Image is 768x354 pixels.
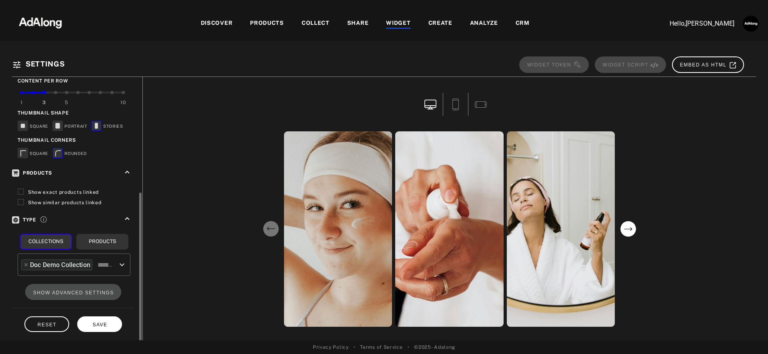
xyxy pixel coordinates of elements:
[42,99,46,106] div: 3
[282,130,394,328] div: open the preview of the instagram content created by beautydalong
[672,56,744,73] button: EMBED AS HTML
[18,148,48,160] div: SQUARE
[18,137,130,144] div: Thumbnail Corners
[414,344,455,351] span: © 2025 - Adalong
[313,344,349,351] a: Privacy Policy
[680,62,737,68] span: EMBED AS HTML
[12,217,36,223] span: Type
[38,322,57,328] span: RESET
[33,290,114,296] span: SHOW ADVANCED SETTINGS
[250,19,284,28] div: PRODUCTS
[386,19,410,28] div: WIDGET
[52,148,87,160] div: ROUNDED
[201,19,233,28] div: DISCOVER
[18,77,130,84] div: Content per row
[595,56,666,73] span: ⚠️ Please save or reset your changes to copy the script
[120,99,126,106] div: 10
[116,259,128,270] button: Open
[505,130,617,328] div: open the preview of the instagram content created by beautydalong
[77,316,122,332] button: SAVE
[18,121,48,133] div: SQUARE
[12,170,52,176] span: Products
[18,109,130,117] div: Thumbnail Shape
[743,16,759,32] img: AATXAJzUJh5t706S9lc_3n6z7NVUglPkrjZIexBIJ3ug=s96-c
[123,168,132,177] i: keyboard_arrow_up
[428,19,452,28] div: CREATE
[26,60,65,68] span: Settings
[24,316,69,332] button: RESET
[65,99,68,106] div: 5
[40,215,47,223] span: Choose if your widget will display content based on collections or products
[620,221,636,237] svg: next
[20,234,72,249] button: Collections
[394,130,505,328] div: open the preview of the instagram content created by beautydalong
[360,344,402,351] a: Terms of Service
[519,56,589,73] span: ⚠️ Please save or reset your changes to copy the token
[741,14,761,34] button: Account settings
[616,130,728,328] div: open the preview of the instagram content created by beautydalong
[302,19,330,28] div: COLLECT
[654,19,734,28] p: Hello, [PERSON_NAME]
[470,19,498,28] div: ANALYZE
[354,344,356,351] span: •
[123,214,132,223] i: keyboard_arrow_up
[263,221,279,237] svg: previous
[5,10,76,34] img: 63233d7d88ed69de3c212112c67096b6.png
[516,19,530,28] div: CRM
[52,121,87,133] div: PORTRAIT
[728,316,768,354] iframe: Chat Widget
[25,284,122,300] button: SHOW ADVANCED SETTINGS
[76,234,128,249] button: Products
[408,344,410,351] span: •
[20,99,23,106] div: 1
[28,189,99,195] span: Show exact products linked
[92,322,107,328] span: SAVE
[28,200,102,205] span: Show similar products linked
[91,121,123,133] div: STORIES
[30,260,90,270] div: Doc Demo Collection
[347,19,369,28] div: SHARE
